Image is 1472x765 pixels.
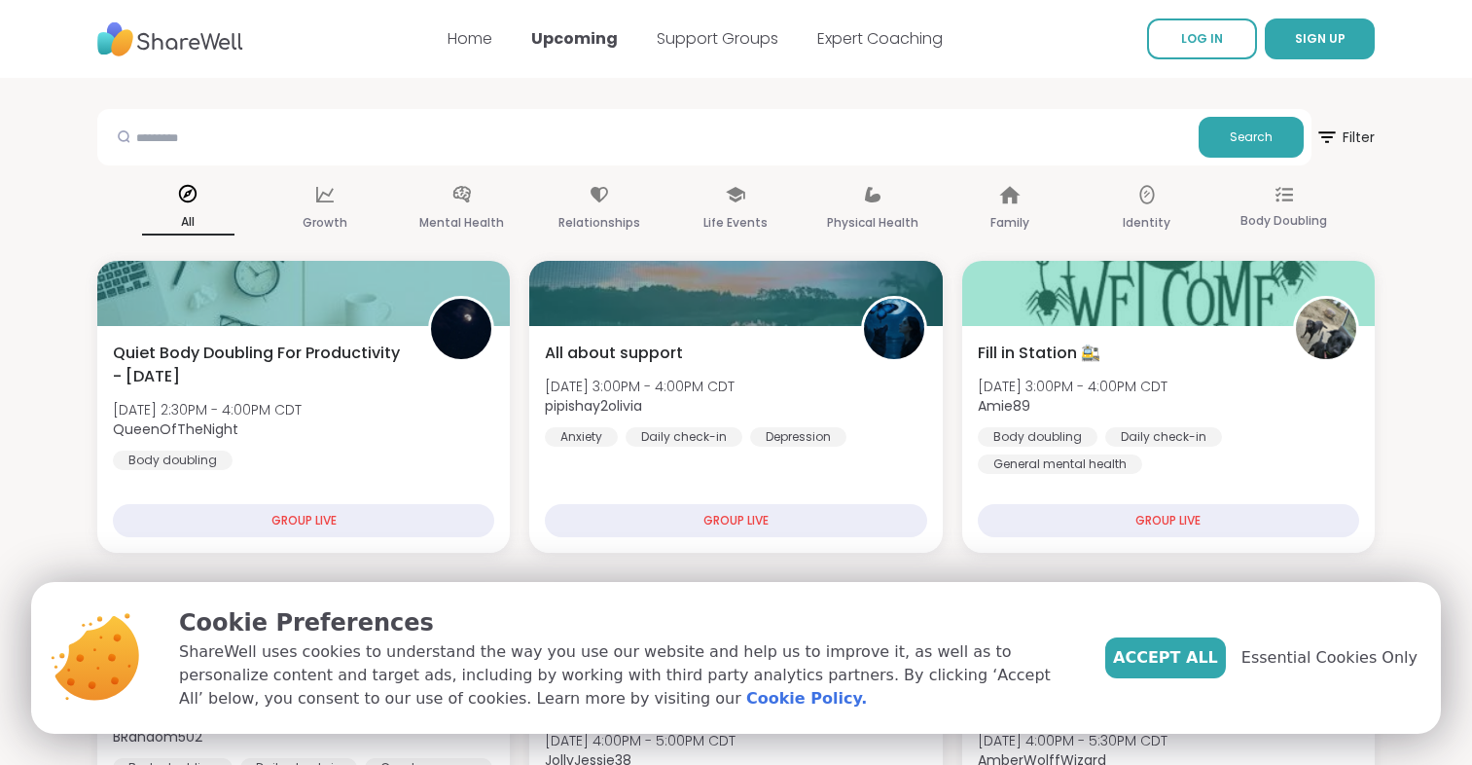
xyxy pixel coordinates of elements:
[1315,114,1375,161] span: Filter
[1230,128,1273,146] span: Search
[179,605,1074,640] p: Cookie Preferences
[1181,30,1223,47] span: LOG IN
[1295,30,1346,47] span: SIGN UP
[545,377,735,396] span: [DATE] 3:00PM - 4:00PM CDT
[113,451,233,470] div: Body doubling
[113,342,407,388] span: Quiet Body Doubling For Productivity - [DATE]
[864,299,924,359] img: pipishay2olivia
[545,731,736,750] span: [DATE] 4:00PM - 5:00PM CDT
[545,427,618,447] div: Anxiety
[1296,299,1356,359] img: Amie89
[1123,211,1170,235] p: Identity
[1147,18,1257,59] a: LOG IN
[1113,646,1218,670] span: Accept All
[431,299,491,359] img: QueenOfTheNight
[626,427,742,447] div: Daily check-in
[1265,18,1375,59] button: SIGN UP
[1105,637,1226,678] button: Accept All
[142,210,234,236] p: All
[558,211,640,235] p: Relationships
[978,396,1030,416] b: Amie89
[113,727,202,747] b: BRandom502
[545,504,926,537] div: GROUP LIVE
[978,731,1167,750] span: [DATE] 4:00PM - 5:30PM CDT
[1199,117,1304,158] button: Search
[179,640,1074,710] p: ShareWell uses cookies to understand the way you use our website and help us to improve it, as we...
[419,211,504,235] p: Mental Health
[978,504,1359,537] div: GROUP LIVE
[657,27,778,50] a: Support Groups
[113,400,302,419] span: [DATE] 2:30PM - 4:00PM CDT
[545,396,642,416] b: pipishay2olivia
[1240,209,1327,233] p: Body Doubling
[978,377,1167,396] span: [DATE] 3:00PM - 4:00PM CDT
[990,211,1029,235] p: Family
[448,27,492,50] a: Home
[827,211,918,235] p: Physical Health
[746,687,867,710] a: Cookie Policy.
[303,211,347,235] p: Growth
[978,427,1097,447] div: Body doubling
[531,27,618,50] a: Upcoming
[978,342,1100,365] span: Fill in Station 🚉
[113,419,238,439] b: QueenOfTheNight
[750,427,846,447] div: Depression
[1241,646,1418,670] span: Essential Cookies Only
[113,504,494,537] div: GROUP LIVE
[97,13,243,66] img: ShareWell Nav Logo
[1105,427,1222,447] div: Daily check-in
[545,342,683,365] span: All about support
[978,455,1142,474] div: General mental health
[703,211,768,235] p: Life Events
[817,27,943,50] a: Expert Coaching
[1315,109,1375,165] button: Filter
